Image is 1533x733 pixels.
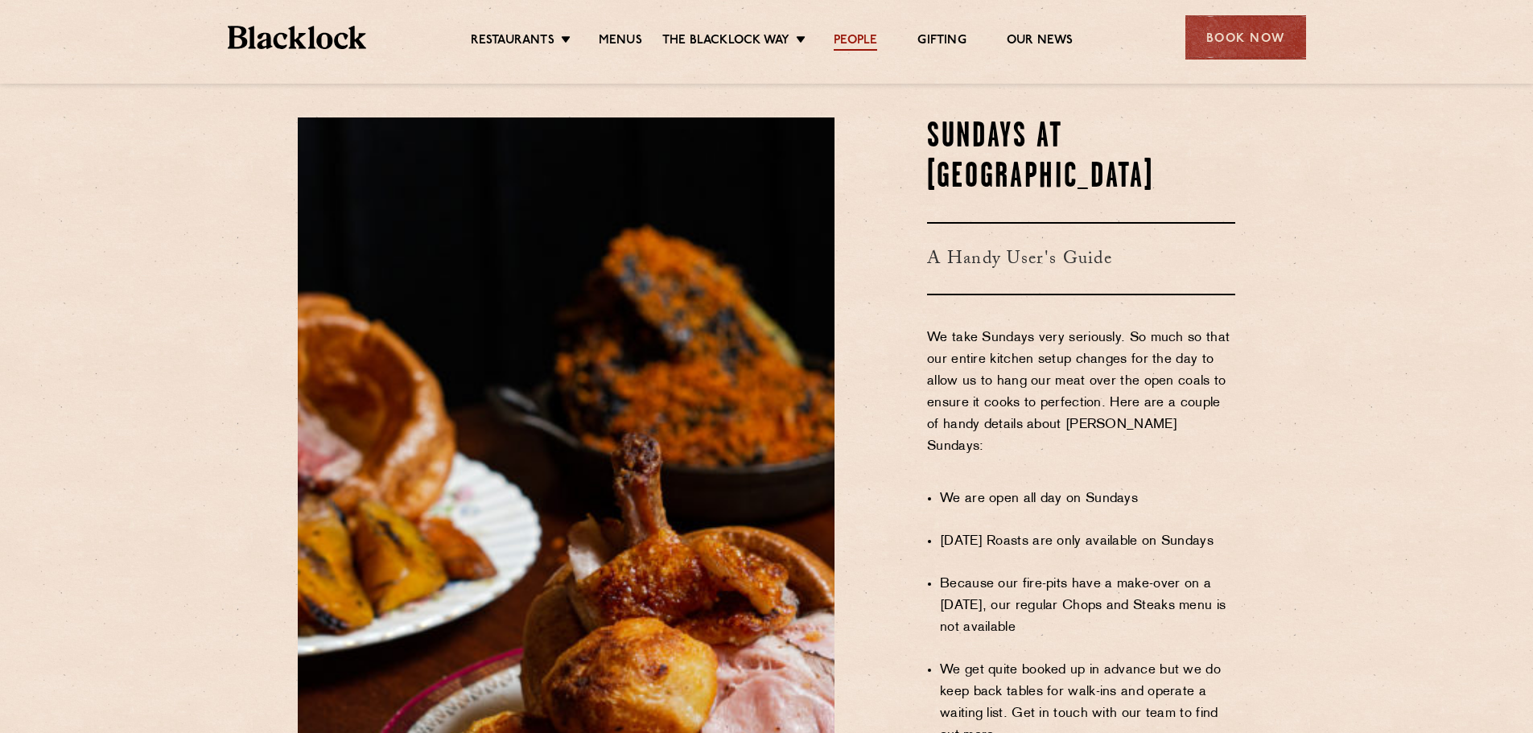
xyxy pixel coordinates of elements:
[940,574,1235,639] li: Because our fire-pits have a make-over on a [DATE], our regular Chops and Steaks menu is not avai...
[1185,15,1306,60] div: Book Now
[662,33,789,51] a: The Blacklock Way
[940,488,1235,510] li: We are open all day on Sundays
[471,33,554,51] a: Restaurants
[927,222,1235,295] h3: A Handy User's Guide
[917,33,966,51] a: Gifting
[940,531,1235,553] li: [DATE] Roasts are only available on Sundays
[1007,33,1074,51] a: Our News
[599,33,642,51] a: Menus
[927,327,1235,480] p: We take Sundays very seriously. So much so that our entire kitchen setup changes for the day to a...
[927,117,1235,198] h2: Sundays at [GEOGRAPHIC_DATA]
[834,33,877,51] a: People
[228,26,367,49] img: BL_Textured_Logo-footer-cropped.svg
